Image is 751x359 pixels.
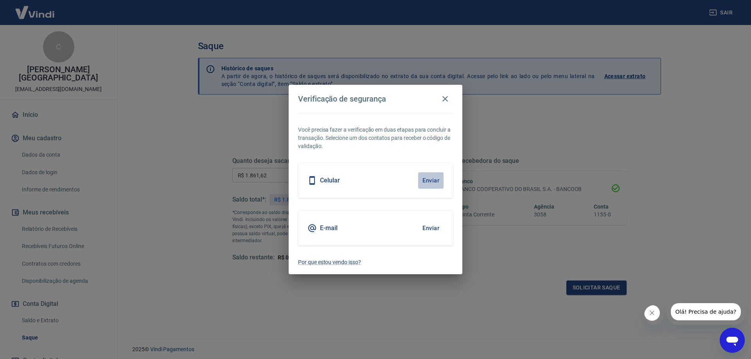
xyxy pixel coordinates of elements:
[320,177,340,184] h5: Celular
[298,94,386,104] h4: Verificação de segurança
[418,172,444,189] button: Enviar
[720,328,745,353] iframe: Botão para abrir a janela de mensagens
[644,305,664,325] iframe: Fechar mensagem
[320,224,338,232] h5: E-mail
[298,258,453,266] a: Por que estou vendo isso?
[418,220,444,236] button: Enviar
[667,303,745,325] iframe: Mensagem da empresa
[298,126,453,150] p: Você precisa fazer a verificação em duas etapas para concluir a transação. Selecione um dos conta...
